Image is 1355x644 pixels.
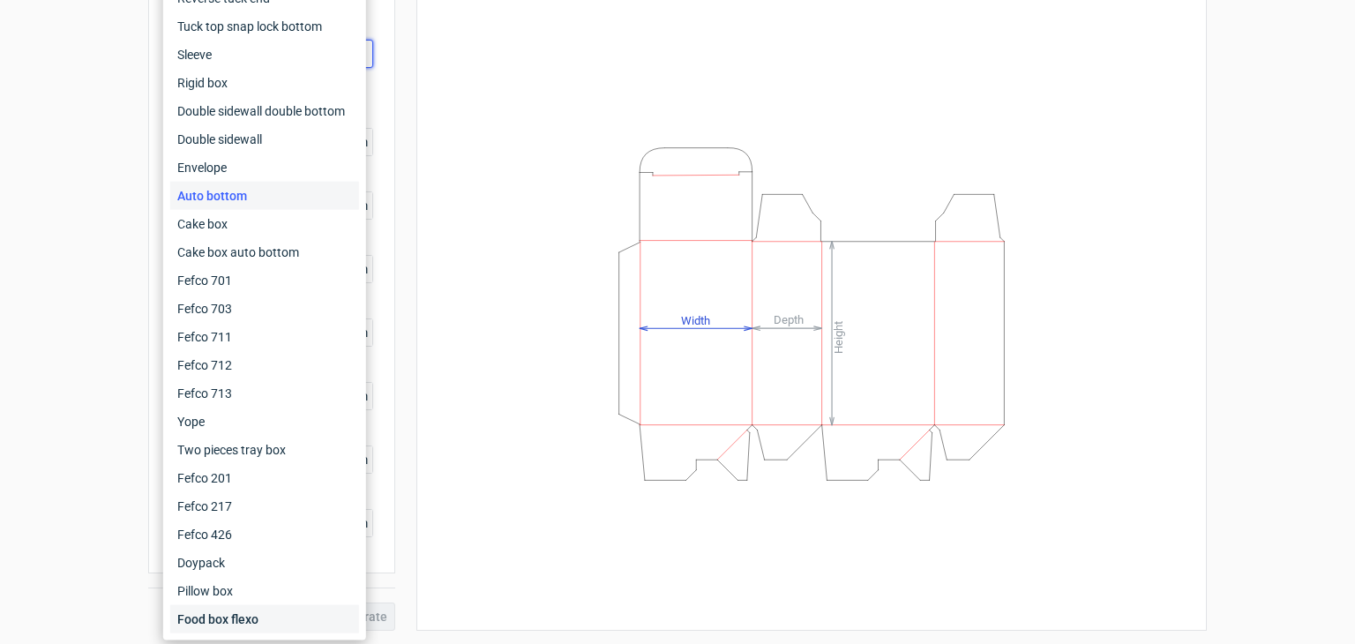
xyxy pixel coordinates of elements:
tspan: Depth [774,313,804,326]
div: Cake box [170,210,359,238]
div: Yope [170,408,359,436]
div: Envelope [170,154,359,182]
div: Fefco 712 [170,351,359,379]
div: Food box flexo [170,605,359,633]
tspan: Height [832,320,845,353]
div: Rigid box [170,69,359,97]
div: Cake box auto bottom [170,238,359,266]
div: Fefco 217 [170,492,359,520]
div: Fefco 201 [170,464,359,492]
div: Fefco 703 [170,295,359,323]
div: Fefco 701 [170,266,359,295]
div: Fefco 713 [170,379,359,408]
div: Two pieces tray box [170,436,359,464]
div: Auto bottom [170,182,359,210]
div: Fefco 426 [170,520,359,549]
div: Fefco 711 [170,323,359,351]
tspan: Width [681,313,710,326]
div: Pillow box [170,577,359,605]
div: Sleeve [170,41,359,69]
div: Tuck top snap lock bottom [170,12,359,41]
div: Doypack [170,549,359,577]
div: Double sidewall [170,125,359,154]
div: Double sidewall double bottom [170,97,359,125]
